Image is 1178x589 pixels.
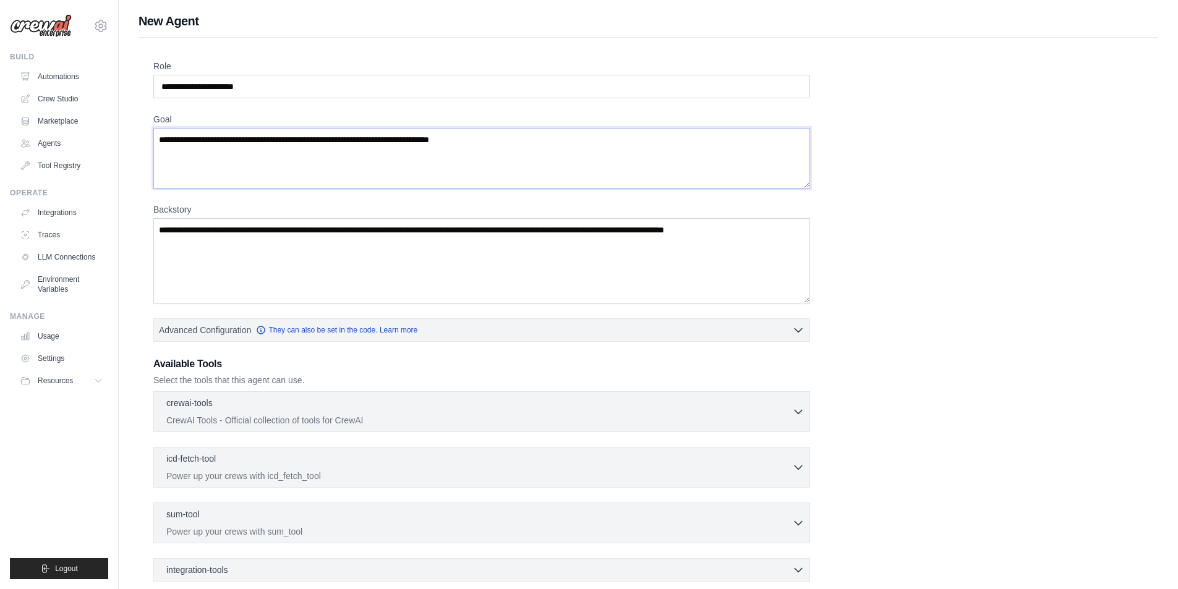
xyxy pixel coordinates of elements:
[15,349,108,368] a: Settings
[159,397,805,426] button: crewai-tools CrewAI Tools - Official collection of tools for CrewAI
[153,374,810,386] p: Select the tools that this agent can use.
[15,225,108,245] a: Traces
[159,564,805,576] button: integration-tools
[10,188,108,198] div: Operate
[10,311,108,321] div: Manage
[55,564,78,574] span: Logout
[159,452,805,482] button: icd-fetch-tool Power up your crews with icd_fetch_tool
[15,156,108,176] a: Tool Registry
[15,67,108,87] a: Automations
[10,14,72,38] img: Logo
[159,324,251,336] span: Advanced Configuration
[153,203,810,216] label: Backstory
[166,397,213,409] p: crewai-tools
[38,376,73,386] span: Resources
[166,452,216,465] p: icd-fetch-tool
[166,525,792,538] p: Power up your crews with sum_tool
[166,414,792,426] p: CrewAI Tools - Official collection of tools for CrewAI
[159,508,805,538] button: sum-tool Power up your crews with sum_tool
[139,12,1158,30] h1: New Agent
[15,247,108,267] a: LLM Connections
[256,325,417,335] a: They can also be set in the code. Learn more
[15,203,108,222] a: Integrations
[15,89,108,109] a: Crew Studio
[15,111,108,131] a: Marketplace
[154,319,809,341] button: Advanced Configuration They can also be set in the code. Learn more
[10,52,108,62] div: Build
[153,113,810,125] label: Goal
[15,133,108,153] a: Agents
[15,269,108,299] a: Environment Variables
[15,371,108,391] button: Resources
[166,470,792,482] p: Power up your crews with icd_fetch_tool
[10,558,108,579] button: Logout
[166,508,200,520] p: sum-tool
[15,326,108,346] a: Usage
[153,357,810,371] h3: Available Tools
[153,60,810,72] label: Role
[166,564,228,576] span: integration-tools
